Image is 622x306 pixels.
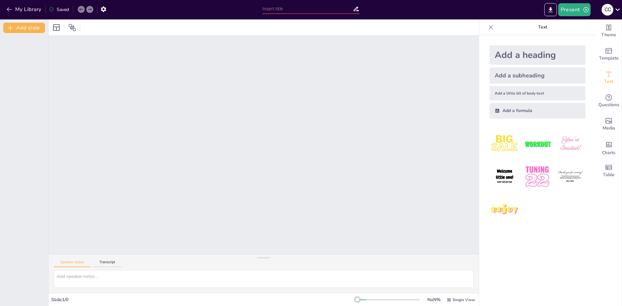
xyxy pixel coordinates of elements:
div: Add text boxes [596,66,622,89]
img: 3.jpeg [555,129,585,159]
div: Slide 1 / 0 [51,297,357,303]
img: 2.jpeg [522,129,552,159]
span: Table [603,171,615,178]
span: Media [603,125,615,132]
div: Add a little bit of body text [490,86,585,100]
div: Get real-time input from your audience [596,89,622,113]
p: Text [496,19,589,35]
span: Template [599,55,619,62]
img: 4.jpeg [490,162,520,192]
div: Add ready made slides [596,43,622,66]
span: Charts [602,149,616,156]
div: Layout [51,22,62,33]
div: NaN % [426,297,442,303]
span: Text [604,78,613,85]
button: C C [602,3,613,16]
div: Add images, graphics, shapes or video [596,113,622,136]
img: 6.jpeg [555,162,585,192]
span: Single View [453,297,475,302]
button: Add slide [3,23,45,33]
div: Add a heading [490,45,585,65]
button: Speaker Notes [54,260,90,267]
div: C C [602,4,613,16]
span: Position [68,24,76,31]
input: Insert title [262,4,353,14]
img: 7.jpeg [490,195,520,225]
span: Questions [598,101,619,108]
div: Add a table [596,159,622,183]
img: 1.jpeg [490,129,520,159]
div: Change the overall theme [596,19,622,43]
div: Add a formula [490,103,585,119]
img: 5.jpeg [522,162,552,192]
div: Add charts and graphs [596,136,622,159]
button: Present [558,3,591,16]
span: Theme [601,31,616,39]
button: My Library [5,4,44,15]
button: Export to PowerPoint [544,3,557,16]
div: Add a subheading [490,67,585,84]
button: Transcript [93,260,122,267]
div: Saved [49,6,69,13]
